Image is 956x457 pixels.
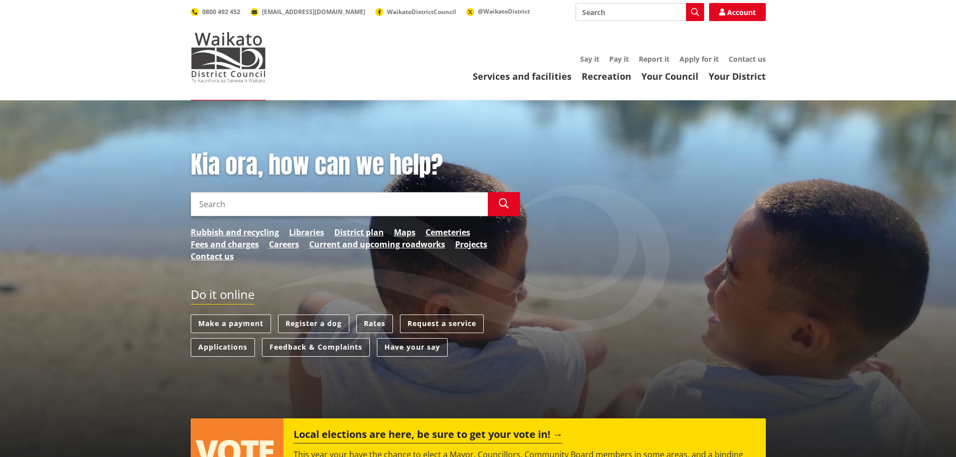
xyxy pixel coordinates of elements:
[191,226,279,238] a: Rubbish and recycling
[356,315,393,333] a: Rates
[639,54,669,64] a: Report it
[191,150,520,180] h1: Kia ora, how can we help?
[278,315,349,333] a: Register a dog
[202,8,240,16] span: 0800 492 452
[250,8,365,16] a: [EMAIL_ADDRESS][DOMAIN_NAME]
[289,226,324,238] a: Libraries
[191,192,488,216] input: Search input
[394,226,416,238] a: Maps
[269,238,299,250] a: Careers
[191,32,266,82] img: Waikato District Council - Te Kaunihera aa Takiwaa o Waikato
[262,338,370,357] a: Feedback & Complaints
[679,54,719,64] a: Apply for it
[400,315,484,333] a: Request a service
[582,70,631,82] a: Recreation
[455,238,487,250] a: Projects
[262,8,365,16] span: [EMAIL_ADDRESS][DOMAIN_NAME]
[709,70,766,82] a: Your District
[466,7,530,16] a: @WaikatoDistrict
[191,338,255,357] a: Applications
[426,226,470,238] a: Cemeteries
[709,3,766,21] a: Account
[641,70,699,82] a: Your Council
[191,250,234,262] a: Contact us
[191,287,254,305] h2: Do it online
[580,54,599,64] a: Say it
[294,428,563,443] h2: Local elections are here, be sure to get your vote in!
[478,7,530,16] span: @WaikatoDistrict
[191,315,271,333] a: Make a payment
[387,8,456,16] span: WaikatoDistrictCouncil
[609,54,629,64] a: Pay it
[576,3,704,21] input: Search input
[473,70,572,82] a: Services and facilities
[191,8,240,16] a: 0800 492 452
[375,8,456,16] a: WaikatoDistrictCouncil
[334,226,384,238] a: District plan
[309,238,445,250] a: Current and upcoming roadworks
[191,238,259,250] a: Fees and charges
[377,338,448,357] a: Have your say
[729,54,766,64] a: Contact us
